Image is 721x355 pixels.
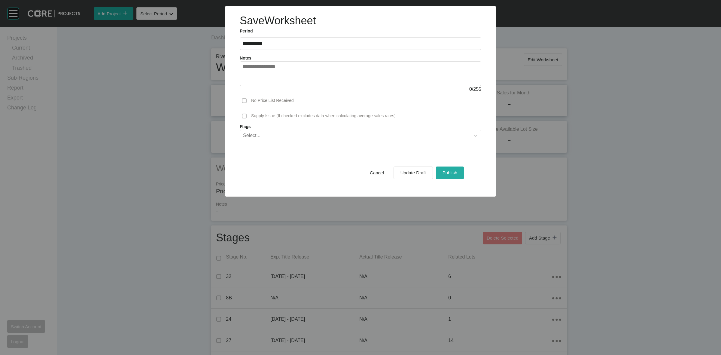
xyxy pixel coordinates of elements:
span: Cancel [370,170,384,175]
button: Update Draft [394,167,433,179]
label: Flags [240,124,481,130]
label: Notes [240,56,251,60]
div: / 255 [240,86,481,93]
button: Publish [436,167,464,179]
label: Period [240,28,481,34]
button: Cancel [363,167,391,179]
h1: Save Worksheet [240,13,316,28]
div: Select... [243,132,260,139]
p: Supply Issue (If checked excludes data when calculating average sales rates) [251,113,396,119]
p: No Price List Received [251,98,294,104]
span: Update Draft [400,170,426,175]
span: Publish [443,170,457,175]
span: 0 [469,87,472,92]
